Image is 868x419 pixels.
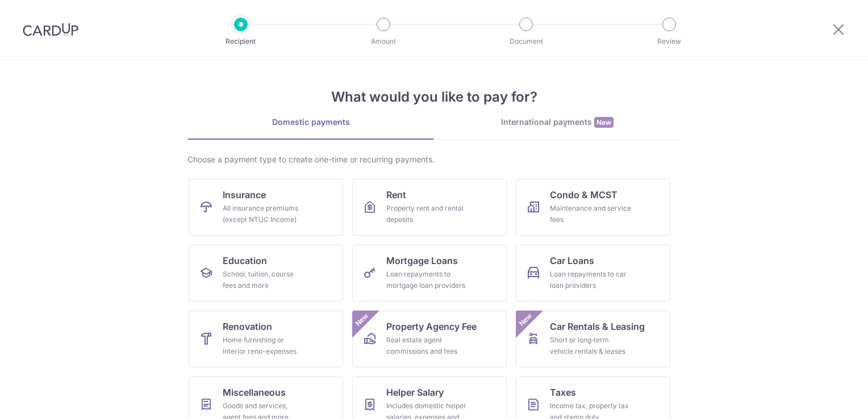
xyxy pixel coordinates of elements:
div: School, tuition, course fees and more [223,269,304,291]
span: Miscellaneous [223,386,286,399]
h4: What would you like to pay for? [187,87,681,107]
div: Maintenance and service fees [550,203,632,225]
div: Property rent and rental deposits [386,203,468,225]
span: Education [223,254,267,267]
span: New [353,311,372,329]
a: Car LoansLoan repayments to car loan providers [516,245,670,301]
div: Short or long‑term vehicle rentals & leases [550,334,632,357]
a: Property Agency FeeReal estate agent commissions and feesNew [352,311,507,367]
div: All insurance premiums (except NTUC Income) [223,203,304,225]
div: Loan repayments to mortgage loan providers [386,269,468,291]
span: Property Agency Fee [386,320,477,333]
span: Rent [386,188,406,202]
img: CardUp [23,23,78,36]
span: Car Rentals & Leasing [550,320,645,333]
div: International payments [434,116,681,128]
span: Helper Salary [386,386,444,399]
span: Insurance [223,188,266,202]
span: Car Loans [550,254,594,267]
a: RenovationHome furnishing or interior reno-expenses [189,311,343,367]
p: Document [484,36,568,47]
div: Loan repayments to car loan providers [550,269,632,291]
a: Condo & MCSTMaintenance and service fees [516,179,670,236]
span: Renovation [223,320,272,333]
p: Review [627,36,711,47]
span: Taxes [550,386,576,399]
a: Mortgage LoansLoan repayments to mortgage loan providers [352,245,507,301]
span: Condo & MCST [550,188,617,202]
span: Mortgage Loans [386,254,458,267]
a: InsuranceAll insurance premiums (except NTUC Income) [189,179,343,236]
a: EducationSchool, tuition, course fees and more [189,245,343,301]
p: Amount [341,36,425,47]
span: New [516,311,535,329]
div: Domestic payments [187,116,434,128]
div: Real estate agent commissions and fees [386,334,468,357]
div: Home furnishing or interior reno-expenses [223,334,304,357]
a: RentProperty rent and rental deposits [352,179,507,236]
span: New [594,117,614,128]
p: Recipient [199,36,283,47]
a: Car Rentals & LeasingShort or long‑term vehicle rentals & leasesNew [516,311,670,367]
div: Choose a payment type to create one-time or recurring payments. [187,154,681,165]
